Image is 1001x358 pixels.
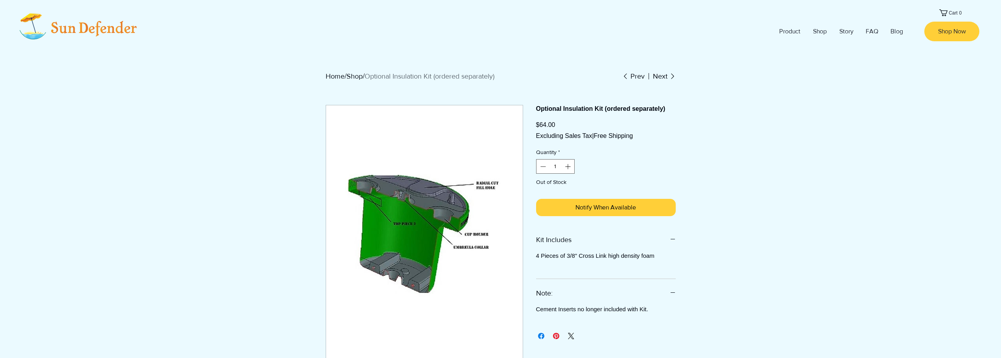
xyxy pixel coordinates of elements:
[347,72,363,80] a: Shop
[649,72,676,81] a: Next
[551,331,561,341] a: Pin on Pinterest
[326,72,622,81] div: / /
[959,10,962,16] text: 0
[536,235,676,245] button: Kit Includes
[592,132,594,139] span: |
[775,22,804,41] p: Product
[564,160,573,173] button: Increment
[887,22,907,41] p: Blog
[761,22,920,41] nav: Site
[835,22,857,41] p: Story
[622,72,645,81] a: Prev
[859,22,884,41] a: FAQ
[536,178,676,186] div: Out of Stock
[536,288,670,298] h2: Note:
[594,132,633,140] button: Free Shipping
[575,203,636,212] span: Notify When Available
[536,331,546,341] a: Share on Facebook
[326,72,345,80] a: Home
[12,9,138,43] img: Sun_Defender.png
[809,22,831,41] p: Shop
[536,288,676,298] button: Note:
[773,22,806,41] a: Product
[939,9,964,16] a: Cart with 0 items
[884,22,909,41] a: Blog
[536,235,670,245] h2: Kit Includes
[566,331,576,341] a: Share on X
[536,199,676,216] button: Notify When Available
[365,72,494,80] a: Optional Insulation Kit (ordered separately)
[949,10,958,16] text: Cart
[536,149,560,160] legend: Quantity
[536,252,676,261] p: 4 Pieces of 3/8" Cross Link high density foam
[536,305,676,314] p: Cement Inserts no longer included with Kit.
[537,160,547,173] button: Decrement
[536,105,676,112] h1: Optional Insulation Kit (ordered separately)
[924,22,979,41] a: Shop Now
[806,22,833,41] a: Shop
[547,160,564,173] input: Quantity
[536,132,592,139] span: Excluding Sales Tax
[862,22,882,41] p: FAQ
[833,22,859,41] a: Story
[938,27,966,36] span: Shop Now
[536,121,555,128] span: $64.00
